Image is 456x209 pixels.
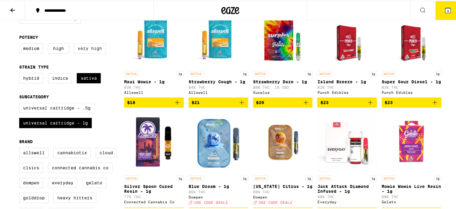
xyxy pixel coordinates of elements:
[48,42,69,53] label: High
[189,112,248,207] a: Open page for Blue Dream - 1g from Dompen
[124,112,184,207] a: Open page for Silver Spoon Cured Resin - 1g from Connected Cannabis Co
[124,97,184,107] button: Add to bag
[241,70,248,75] p: 1g
[382,112,441,172] img: Gelato - Mowie Wowie Live Resin - 1g
[124,112,184,172] img: Connected Cannabis Co - Silver Spoon Cured Resin - 1g
[194,200,228,204] span: USE CODE DEALZ
[253,112,313,172] img: Dompen - California Citrus - 1g
[259,200,292,204] span: USE CODE DEALZ
[253,112,313,207] a: Open page for California Citrus - 1g from Dompen
[317,175,332,180] p: SATIVA
[177,70,184,75] p: 1g
[189,78,248,83] p: Strawberry Cough - 1g
[124,175,139,180] p: SATIVA
[447,8,449,12] span: 3
[177,175,184,180] p: 1g
[77,72,101,82] label: Sativa
[253,175,267,180] p: SATIVA
[241,175,248,180] p: 1g
[370,70,377,75] p: 1g
[19,162,43,172] label: CLSICS
[305,175,312,180] p: 1g
[6,4,46,9] span: Hi. Need any help?
[192,99,200,104] span: $21
[124,7,184,67] img: Allswell - Maui Wowie - 1g
[253,97,313,107] button: Add to bag
[385,99,393,104] span: $23
[317,112,377,172] img: Everyday - Jack Attack Diamond Infused - 1g
[19,42,43,53] label: Medium
[48,72,72,82] label: Indica
[189,97,248,107] button: Add to bag
[317,90,377,94] div: Punch Edibles
[124,78,184,83] p: Maui Wowie - 1g
[253,189,313,193] p: 89% THC
[74,42,106,53] label: Very High
[189,183,248,188] p: Blue Dream - 1g
[189,194,248,198] div: Dompen
[317,183,377,193] p: Jack Attack Diamond Infused - 1g
[189,189,248,193] p: 85% THC
[317,85,377,88] p: 82% THC
[19,72,43,82] label: Hybrid
[317,199,377,203] div: Everyday
[96,147,117,157] label: Cloud
[253,78,313,83] p: Strawberry Daze - 1g
[253,7,313,97] a: Open page for Strawberry Daze - 1g from Surplus
[124,7,184,97] a: Open page for Maui Wowie - 1g from Allswell
[82,177,106,187] label: Gelato
[189,175,203,180] p: SATIVA
[305,70,312,75] p: 1g
[253,194,313,198] div: Dompen
[317,70,332,75] p: SATIVA
[253,183,313,188] p: [US_STATE] Citrus - 1g
[19,34,38,39] legend: Potency
[48,162,112,172] label: Connected Cannabis Co
[388,7,435,67] img: Punch Edibles - Super Sour Diesel - 1g
[124,90,184,94] div: Allswell
[19,192,49,202] label: GoldDrop
[382,175,396,180] p: SATIVA
[19,64,49,69] legend: Strain Type
[124,199,184,203] div: Connected Cannabis Co
[253,90,313,94] div: Surplus
[382,7,441,97] a: Open page for Super Sour Diesel - 1g from Punch Edibles
[189,85,248,88] p: 84% THC
[382,70,396,75] p: SATIVA
[382,90,441,94] div: Punch Edibles
[19,102,94,112] label: Universal Cartridge - .5g
[124,70,139,75] p: SATIVA
[189,90,248,94] div: Allswell
[124,194,184,198] p: 77% THC
[382,112,441,207] a: Open page for Mowie Wowie Live Resin - 1g from Gelato
[19,147,49,157] label: Allswell
[317,112,377,207] a: Open page for Jack Attack Diamond Infused - 1g from Everyday
[434,175,441,180] p: 1g
[382,194,441,198] p: 88% THC
[382,183,441,193] p: Mowie Wowie Live Resin - 1g
[382,199,441,203] div: Gelato
[370,175,377,180] p: 1g
[19,117,92,127] label: Universal Cartridge - 1g
[382,78,441,83] p: Super Sour Diesel - 1g
[317,97,377,107] button: Add to bag
[317,78,377,83] p: Island Breeze - 1g
[19,94,49,98] legend: Subcategory
[253,7,313,67] img: Surplus - Strawberry Daze - 1g
[189,7,248,67] img: Allswell - Strawberry Cough - 1g
[317,194,377,198] p: 90% THC
[317,7,377,97] a: Open page for Island Breeze - 1g from Punch Edibles
[434,70,441,75] p: 1g
[124,85,184,88] p: 83% THC
[382,85,441,88] p: 83% THC
[189,70,203,75] p: SATIVA
[189,112,248,172] img: Dompen - Blue Dream - 1g
[53,192,96,202] label: Heavy Hitters
[382,97,441,107] button: Add to bag
[19,138,33,143] legend: Brand
[53,147,91,157] label: Cannabiotix
[324,7,370,67] img: Punch Edibles - Island Breeze - 1g
[19,177,43,187] label: Dompen
[320,99,328,104] span: $23
[253,70,267,75] p: SATIVA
